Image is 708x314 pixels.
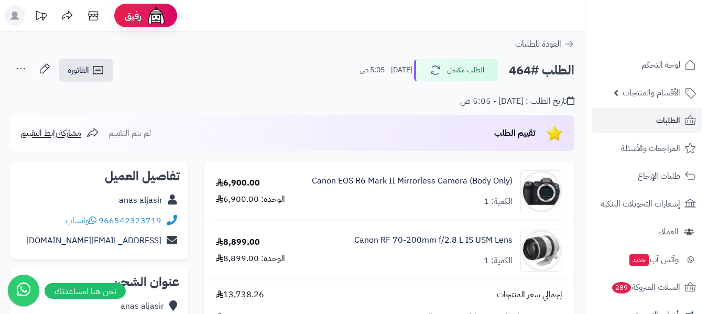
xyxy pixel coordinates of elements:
div: 8,899.00 [216,236,260,248]
span: السلات المتروكة [611,280,680,295]
span: جديد [629,254,649,266]
span: إشعارات التحويلات البنكية [601,197,680,211]
img: ai-face.png [146,5,167,26]
a: تحديثات المنصة [28,5,54,29]
span: العودة للطلبات [515,38,561,50]
span: تقييم الطلب [494,127,536,139]
a: طلبات الإرجاع [592,164,702,189]
span: 13,738.26 [216,289,264,301]
img: 1692125355-Canon%20RF%2070-200mm%20f2.8%20L%20IS%20USM%20Lens%20(1)-90x90.jpg [521,230,562,272]
small: [DATE] - 5:05 ص [360,65,412,75]
span: 289 [612,282,631,294]
div: الوحدة: 6,900.00 [216,193,285,205]
a: مشاركة رابط التقييم [21,127,99,139]
a: Canon EOS R6 Mark II Mirrorless Camera (Body Only) [312,175,513,187]
a: [EMAIL_ADDRESS][DOMAIN_NAME] [26,234,161,247]
a: وآتس آبجديد [592,247,702,272]
span: العملاء [658,224,679,239]
span: وآتس آب [628,252,679,267]
h2: عنوان الشحن [19,276,180,288]
a: واتساب [66,214,96,227]
h2: تفاصيل العميل [19,170,180,182]
div: الكمية: 1 [484,196,513,208]
a: anas aljasir [119,194,162,207]
span: لوحة التحكم [641,58,680,72]
a: الفاتورة [59,59,113,82]
a: إشعارات التحويلات البنكية [592,191,702,216]
a: السلات المتروكة289 [592,275,702,300]
a: العودة للطلبات [515,38,574,50]
span: إجمالي سعر المنتجات [497,289,562,301]
span: مشاركة رابط التقييم [21,127,81,139]
a: 966542323719 [99,214,161,227]
span: لم يتم التقييم [108,127,151,139]
span: الطلبات [656,113,680,128]
div: الوحدة: 8,899.00 [216,253,285,265]
span: طلبات الإرجاع [638,169,680,183]
a: لوحة التحكم [592,52,702,78]
span: المراجعات والأسئلة [621,141,680,156]
span: الأقسام والمنتجات [623,85,680,100]
div: 6,900.00 [216,177,260,189]
button: الطلب مكتمل [414,59,498,81]
div: تاريخ الطلب : [DATE] - 5:05 ص [460,95,574,107]
a: Canon RF 70-200mm f/2.8 L IS USM Lens [354,234,513,246]
div: الكمية: 1 [484,255,513,267]
span: رفيق [125,9,141,22]
a: الطلبات [592,108,702,133]
a: العملاء [592,219,702,244]
span: الفاتورة [68,64,89,77]
img: 1692006635-Canon%20EOS%20R6%20Mark%20II%20Mirrorless%20Camera%20(Body%20Only)%20(1)-90x90.jpg [521,170,562,212]
h2: الطلب #464 [509,60,574,81]
a: المراجعات والأسئلة [592,136,702,161]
